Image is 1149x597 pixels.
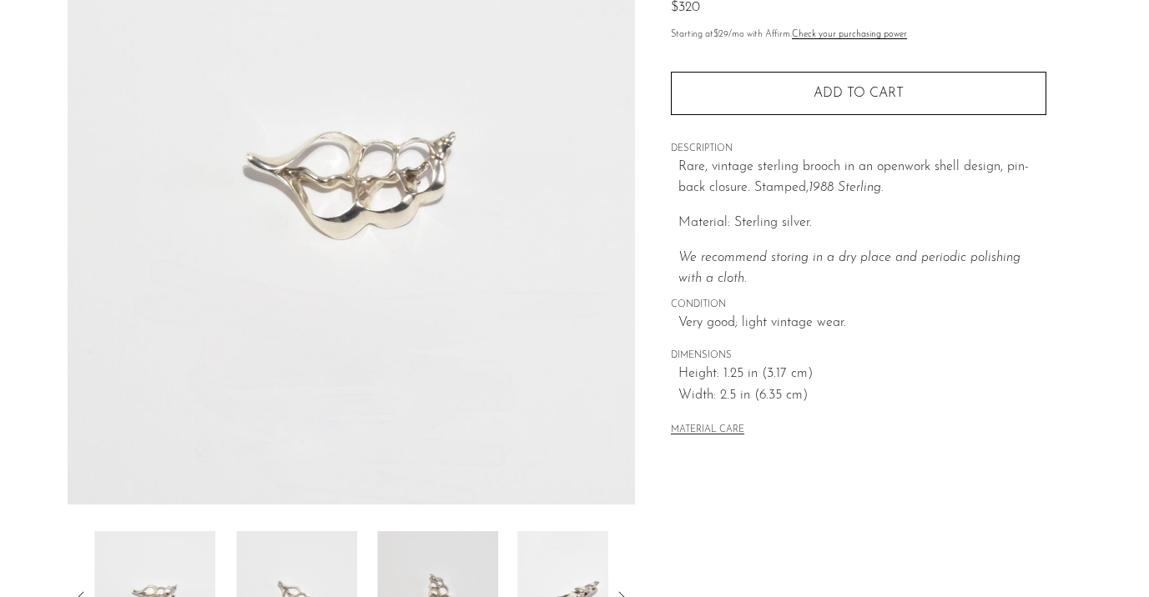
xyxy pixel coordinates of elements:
em: 1988 Sterling. [809,181,884,194]
p: Starting at /mo with Affirm. [671,28,1046,43]
span: DESCRIPTION [671,142,1046,157]
button: Add to cart [671,72,1046,115]
span: $29 [713,30,728,39]
span: Width: 2.5 in (6.35 cm) [678,385,1046,407]
span: Height: 1.25 in (3.17 cm) [678,364,1046,385]
p: Material: Sterling silver. [678,213,1046,234]
a: Check your purchasing power - Learn more about Affirm Financing (opens in modal) [792,30,907,39]
span: CONDITION [671,298,1046,313]
span: Very good; light vintage wear. [678,313,1046,334]
i: We recommend storing in a dry place and periodic polishing with a cloth. [678,251,1020,286]
button: MATERIAL CARE [671,424,744,437]
span: $320 [671,1,700,14]
span: DIMENSIONS [671,349,1046,364]
p: Rare, vintage sterling brooch in an openwork shell design, pin-back closure. Stamped, [678,157,1046,199]
span: Add to cart [814,87,904,100]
